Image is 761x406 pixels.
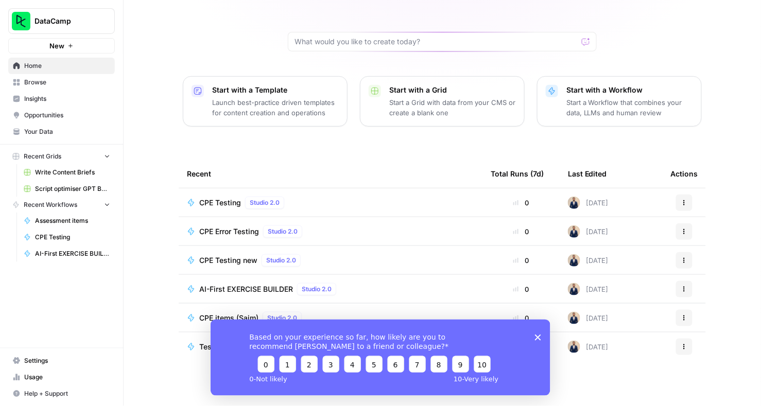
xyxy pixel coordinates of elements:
div: [DATE] [568,254,609,267]
div: Recent [187,160,474,188]
span: CPE Testing [199,198,241,208]
button: New [8,38,115,54]
a: Your Data [8,123,115,140]
button: Workspace: DataCamp [8,8,115,34]
span: Opportunities [24,111,110,120]
a: CPE items (Saim)Studio 2.0 [187,312,474,324]
iframe: Survey from AirOps [211,320,550,396]
span: Recent Grids [24,152,61,161]
span: Your Data [24,127,110,136]
button: Help + Support [8,385,115,402]
img: 1pzjjafesc1p4waei0j6gv20f1t4 [568,283,580,295]
button: Start with a TemplateLaunch best-practice driven templates for content creation and operations [183,76,348,127]
a: CPE Error TestingStudio 2.0 [187,225,474,238]
div: [DATE] [568,197,609,209]
span: Usage [24,373,110,382]
span: AI-First EXERCISE BUILDER [35,249,110,258]
img: 1pzjjafesc1p4waei0j6gv20f1t4 [568,254,580,267]
span: Studio 2.0 [267,313,297,323]
a: AI-First EXERCISE BUILDER [19,245,115,262]
a: CPE TestingStudio 2.0 [187,197,474,209]
span: CPE Testing new [199,255,257,266]
span: Recent Workflows [24,200,77,209]
img: 1pzjjafesc1p4waei0j6gv20f1t4 [568,341,580,353]
a: Insights [8,91,115,107]
div: [DATE] [568,341,609,353]
a: Usage [8,369,115,385]
img: 1pzjjafesc1p4waei0j6gv20f1t4 [568,197,580,209]
img: DataCamp Logo [12,12,30,30]
a: Browse [8,74,115,91]
a: Settings [8,352,115,369]
span: Script optimiser GPT Build V2 Grid [35,184,110,193]
div: [DATE] [568,283,609,295]
span: Test GitHub integration [199,342,279,352]
a: Write Content Briefs [19,164,115,181]
span: CPE items (Saim) [199,313,258,323]
span: Studio 2.0 [250,198,280,207]
div: Actions [671,160,698,188]
img: 1pzjjafesc1p4waei0j6gv20f1t4 [568,225,580,238]
button: Recent Grids [8,149,115,164]
a: Home [8,58,115,74]
p: Start with a Grid [389,85,516,95]
span: Write Content Briefs [35,168,110,177]
a: Opportunities [8,107,115,123]
span: Assessment items [35,216,110,225]
button: Start with a GridStart a Grid with data from your CMS or create a blank one [360,76,525,127]
div: 0 [491,255,551,266]
a: Test GitHub integrationStudio 2.0 [187,341,474,353]
a: CPE Testing newStudio 2.0 [187,254,474,267]
div: [DATE] [568,225,609,238]
p: Start with a Template [212,85,339,95]
input: What would you like to create today? [295,37,578,47]
span: Settings [24,356,110,365]
p: Start a Grid with data from your CMS or create a blank one [389,97,516,118]
span: CPE Error Testing [199,226,259,237]
span: CPE Testing [35,233,110,242]
p: Launch best-practice driven templates for content creation and operations [212,97,339,118]
div: Total Runs (7d) [491,160,544,188]
span: Help + Support [24,389,110,398]
div: 0 [491,313,551,323]
span: New [49,41,64,51]
span: Studio 2.0 [266,256,296,265]
p: Start a Workflow that combines your data, LLMs and human review [566,97,693,118]
span: Studio 2.0 [302,285,332,294]
div: 0 [491,226,551,237]
div: 0 [491,284,551,294]
span: Browse [24,78,110,87]
span: Home [24,61,110,70]
div: Last Edited [568,160,607,188]
div: 0 [491,198,551,208]
img: 1pzjjafesc1p4waei0j6gv20f1t4 [568,312,580,324]
a: Script optimiser GPT Build V2 Grid [19,181,115,197]
div: [DATE] [568,312,609,324]
a: Assessment items [19,213,115,229]
span: Insights [24,94,110,103]
a: AI-First EXERCISE BUILDERStudio 2.0 [187,283,474,295]
p: Start with a Workflow [566,85,693,95]
a: CPE Testing [19,229,115,245]
span: AI-First EXERCISE BUILDER [199,284,293,294]
span: Studio 2.0 [268,227,298,236]
span: DataCamp [34,16,97,26]
button: Start with a WorkflowStart a Workflow that combines your data, LLMs and human review [537,76,702,127]
button: Recent Workflows [8,197,115,213]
